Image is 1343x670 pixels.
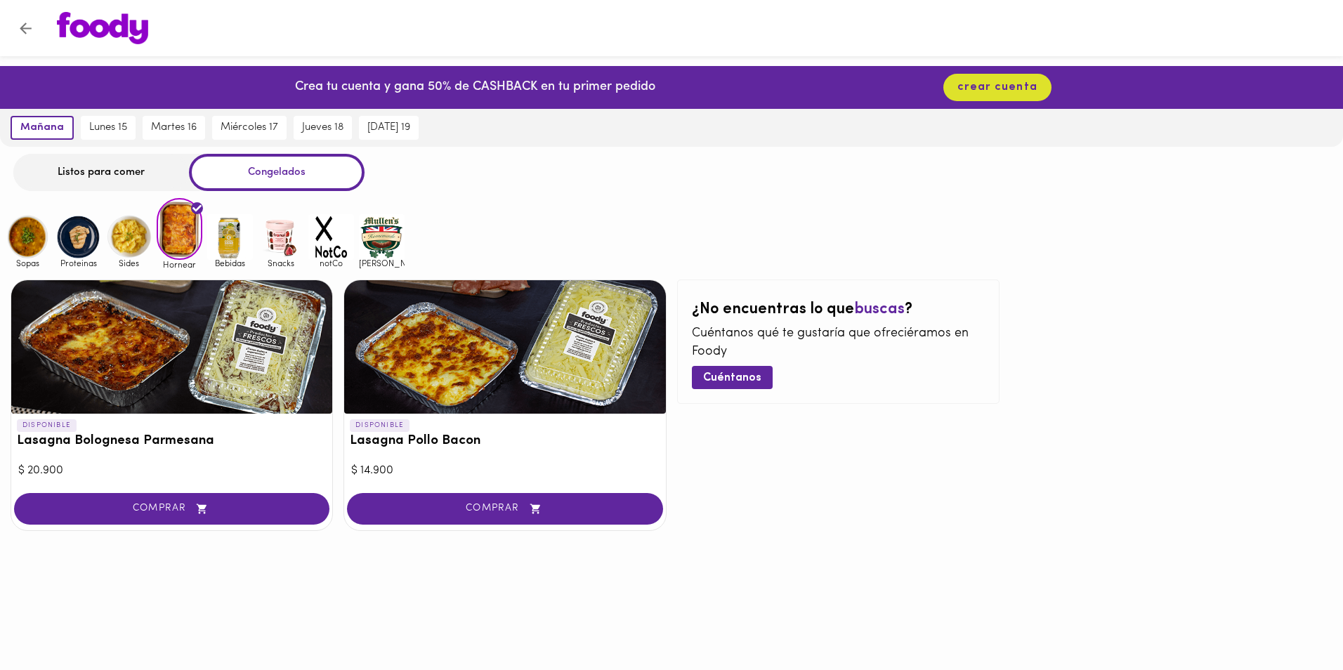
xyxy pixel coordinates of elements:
button: miércoles 17 [212,116,287,140]
span: Sides [106,258,152,268]
span: Hornear [157,260,202,269]
h3: Lasagna Bolognesa Parmesana [17,434,327,449]
span: lunes 15 [89,121,127,134]
span: crear cuenta [957,81,1037,94]
span: jueves 18 [302,121,343,134]
button: Cuéntanos [692,366,773,389]
span: martes 16 [151,121,197,134]
span: Snacks [258,258,303,268]
span: Cuéntanos [703,372,761,385]
span: Bebidas [207,258,253,268]
span: [DATE] 19 [367,121,410,134]
button: lunes 15 [81,116,136,140]
img: Proteinas [55,214,101,260]
img: notCo [308,214,354,260]
button: Volver [8,11,43,46]
span: Proteinas [55,258,101,268]
button: COMPRAR [347,493,662,525]
img: Snacks [258,214,303,260]
p: Cuéntanos qué te gustaría que ofreciéramos en Foody [692,325,985,361]
p: DISPONIBLE [17,419,77,432]
img: Hornear [157,198,202,260]
button: crear cuenta [943,74,1052,101]
span: COMPRAR [32,503,312,515]
button: jueves 18 [294,116,352,140]
img: mullens [359,214,405,260]
div: $ 20.900 [18,463,325,479]
button: COMPRAR [14,493,329,525]
h3: Lasagna Pollo Bacon [350,434,660,449]
img: Sides [106,214,152,260]
img: logo.png [57,12,148,44]
span: Sopas [5,258,51,268]
img: Bebidas [207,214,253,260]
span: buscas [854,301,905,317]
h2: ¿No encuentras lo que ? [692,301,985,318]
p: Crea tu cuenta y gana 50% de CASHBACK en tu primer pedido [295,79,655,97]
span: notCo [308,258,354,268]
span: COMPRAR [365,503,645,515]
span: miércoles 17 [221,121,278,134]
iframe: Messagebird Livechat Widget [1262,589,1329,656]
span: mañana [20,121,64,134]
div: $ 14.900 [351,463,658,479]
button: mañana [11,116,74,140]
button: [DATE] 19 [359,116,419,140]
div: Listos para comer [13,154,189,191]
p: DISPONIBLE [350,419,410,432]
div: Congelados [189,154,365,191]
span: [PERSON_NAME] [359,258,405,268]
div: Lasagna Bolognesa Parmesana [11,280,332,414]
div: Lasagna Pollo Bacon [344,280,665,414]
button: martes 16 [143,116,205,140]
img: Sopas [5,214,51,260]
